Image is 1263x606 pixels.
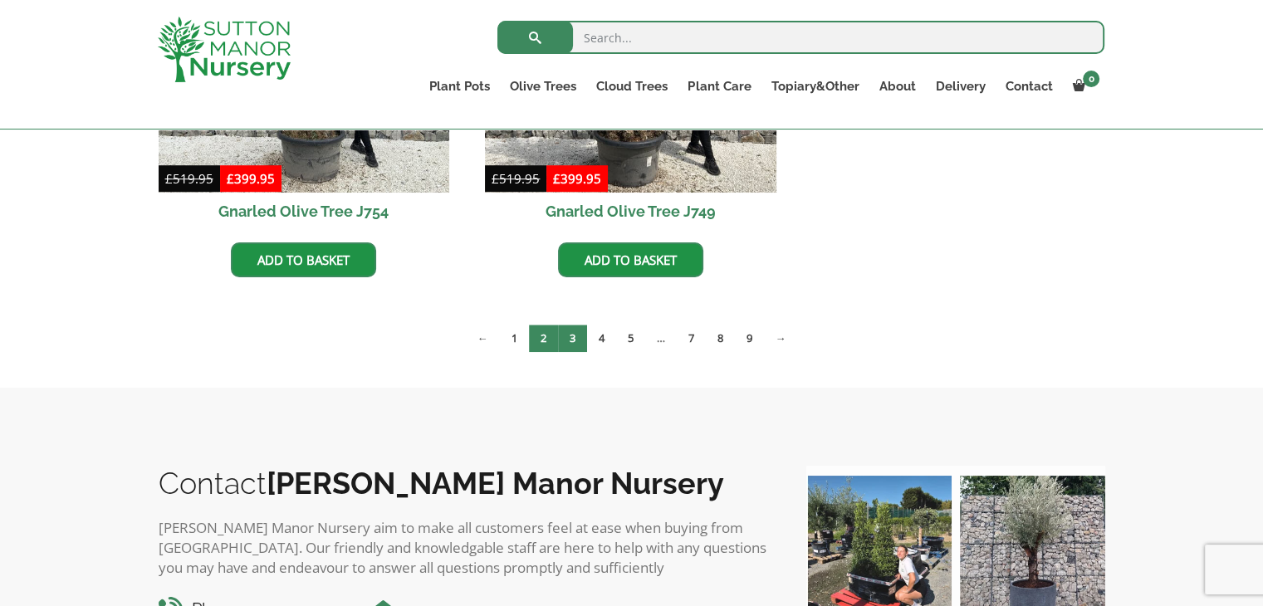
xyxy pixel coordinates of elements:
h2: Gnarled Olive Tree J754 [159,193,450,230]
a: Page 4 [587,325,616,352]
a: Plant Pots [419,75,500,98]
h2: Contact [159,466,773,501]
span: £ [492,170,499,187]
span: £ [553,170,561,187]
a: Page 3 [558,325,587,352]
a: Cloud Trees [586,75,678,98]
a: Olive Trees [500,75,586,98]
a: About [869,75,925,98]
img: logo [158,17,291,82]
input: Search... [497,21,1104,54]
p: [PERSON_NAME] Manor Nursery aim to make all customers feel at ease when buying from [GEOGRAPHIC_D... [159,518,773,578]
a: Add to basket: “Gnarled Olive Tree J749” [558,242,703,277]
bdi: 399.95 [553,170,601,187]
a: Page 9 [735,325,764,352]
h2: Gnarled Olive Tree J749 [485,193,776,230]
span: £ [227,170,234,187]
span: Page 2 [529,325,558,352]
a: Page 1 [500,325,529,352]
bdi: 519.95 [165,170,213,187]
nav: Product Pagination [159,324,1105,359]
b: [PERSON_NAME] Manor Nursery [267,466,724,501]
a: Add to basket: “Gnarled Olive Tree J754” [231,242,376,277]
span: £ [165,170,173,187]
a: Page 8 [706,325,735,352]
a: Plant Care [678,75,761,98]
a: 0 [1062,75,1104,98]
span: … [645,325,677,352]
a: Page 5 [616,325,645,352]
bdi: 519.95 [492,170,540,187]
a: ← [466,325,500,352]
a: Delivery [925,75,995,98]
a: Topiary&Other [761,75,869,98]
a: Contact [995,75,1062,98]
bdi: 399.95 [227,170,275,187]
a: → [764,325,798,352]
span: 0 [1083,71,1099,87]
a: Page 7 [677,325,706,352]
